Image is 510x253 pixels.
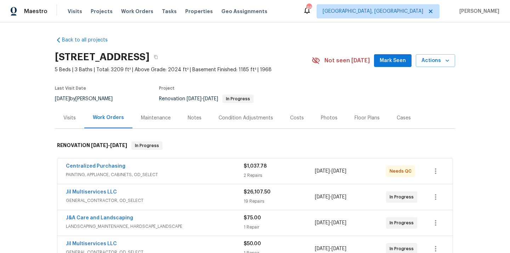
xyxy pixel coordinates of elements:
[315,195,330,199] span: [DATE]
[93,114,124,121] div: Work Orders
[416,54,455,67] button: Actions
[331,246,346,251] span: [DATE]
[55,86,86,90] span: Last Visit Date
[244,198,315,205] div: 19 Repairs
[55,96,70,101] span: [DATE]
[390,245,416,252] span: In Progress
[66,171,244,178] span: PAINTING, APPLIANCE, CABINETS, OD_SELECT
[244,172,315,179] div: 2 Repairs
[390,193,416,201] span: In Progress
[221,8,267,15] span: Geo Assignments
[421,56,449,65] span: Actions
[244,224,315,231] div: 1 Repair
[55,54,149,61] h2: [STREET_ADDRESS]
[91,143,127,148] span: -
[315,220,330,225] span: [DATE]
[390,219,416,226] span: In Progress
[162,9,177,14] span: Tasks
[203,96,218,101] span: [DATE]
[331,195,346,199] span: [DATE]
[244,164,267,169] span: $1,037.78
[121,8,153,15] span: Work Orders
[149,51,162,63] button: Copy Address
[68,8,82,15] span: Visits
[66,223,244,230] span: LANDSCAPING_MAINTENANCE, HARDSCAPE_LANDSCAPE
[91,8,113,15] span: Projects
[315,169,330,174] span: [DATE]
[219,114,273,122] div: Condition Adjustments
[159,86,175,90] span: Project
[55,95,121,103] div: by [PERSON_NAME]
[66,197,244,204] span: GENERAL_CONTRACTOR, OD_SELECT
[188,114,202,122] div: Notes
[185,8,213,15] span: Properties
[55,66,312,73] span: 5 Beds | 3 Baths | Total: 3209 ft² | Above Grade: 2024 ft² | Basement Finished: 1185 ft² | 1968
[187,96,202,101] span: [DATE]
[380,56,406,65] span: Mark Seen
[159,96,254,101] span: Renovation
[63,114,76,122] div: Visits
[132,142,162,149] span: In Progress
[141,114,171,122] div: Maintenance
[57,141,127,150] h6: RENOVATION
[306,4,311,11] div: 46
[374,54,412,67] button: Mark Seen
[187,96,218,101] span: -
[323,8,423,15] span: [GEOGRAPHIC_DATA], [GEOGRAPHIC_DATA]
[315,193,346,201] span: -
[110,143,127,148] span: [DATE]
[55,36,123,44] a: Back to all projects
[315,219,346,226] span: -
[244,241,261,246] span: $50.00
[355,114,380,122] div: Floor Plans
[244,215,261,220] span: $75.00
[244,190,271,195] span: $26,107.50
[457,8,499,15] span: [PERSON_NAME]
[66,164,125,169] a: Centralized Purchasing
[66,215,133,220] a: J&A Care and Landscaping
[66,241,117,246] a: Jil Multiservices LLC
[66,190,117,195] a: Jil Multiservices LLC
[315,168,346,175] span: -
[390,168,414,175] span: Needs QC
[315,246,330,251] span: [DATE]
[331,169,346,174] span: [DATE]
[91,143,108,148] span: [DATE]
[324,57,370,64] span: Not seen [DATE]
[321,114,338,122] div: Photos
[290,114,304,122] div: Costs
[55,134,455,157] div: RENOVATION [DATE]-[DATE]In Progress
[397,114,411,122] div: Cases
[331,220,346,225] span: [DATE]
[24,8,47,15] span: Maestro
[223,97,253,101] span: In Progress
[315,245,346,252] span: -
